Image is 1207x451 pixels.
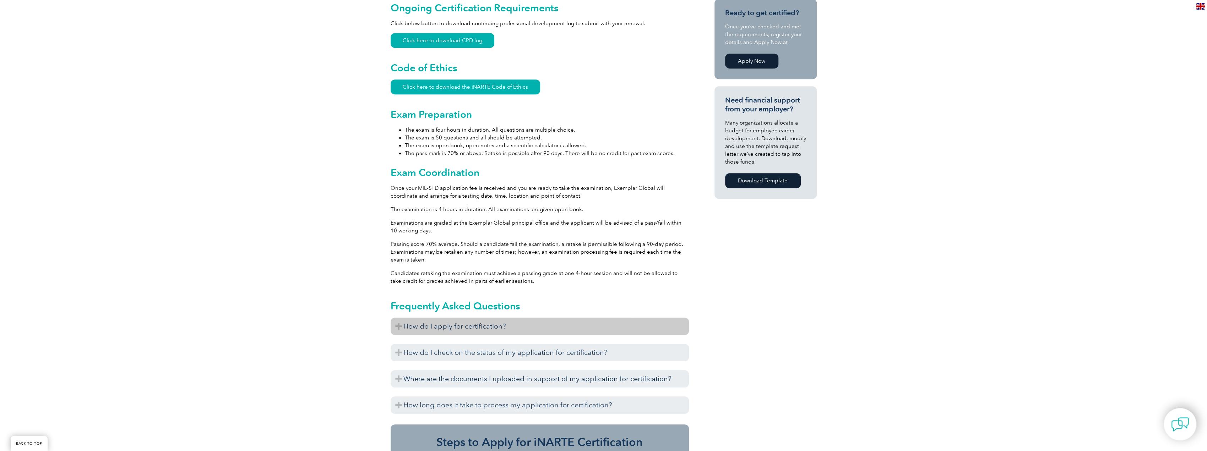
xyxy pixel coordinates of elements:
[725,173,801,188] a: Download Template
[391,205,689,213] p: The examination is 4 hours in duration. All examinations are given open book.
[1171,416,1189,433] img: contact-chat.png
[725,96,806,114] h3: Need financial support from your employer?
[391,219,689,235] p: Examinations are graded at the Exemplar Global principal office and the applicant will be advised...
[391,396,689,414] h3: How long does it take to process my application for certification?
[405,126,689,134] li: The exam is four hours in duration. All questions are multiple choice.
[391,20,689,27] p: Click below button to download continuing professional development log to submit with your renewal.
[725,9,806,17] h3: Ready to get certified?
[401,435,678,449] h3: Steps to Apply for iNARTE Certification
[391,269,689,285] p: Candidates retaking the examination must achieve a passing grade at one 4-hour session and will n...
[391,79,540,94] a: Click here to download the iNARTE Code of Ethics
[405,149,689,157] li: The pass mark is 70% or above. Retake is possible after 90 days. There will be no credit for past...
[391,240,689,264] p: Passing score 70% average. Should a candidate fail the examination, a retake is permissible follo...
[391,2,689,13] h2: Ongoing Certification Requirements
[11,436,48,451] a: BACK TO TOP
[391,344,689,361] h3: How do I check on the status of my application for certification?
[391,300,689,312] h2: Frequently Asked Questions
[391,184,689,200] p: Once your MIL-STD application fee is received and you are ready to take the examination, Exemplar...
[391,318,689,335] h3: How do I apply for certification?
[725,119,806,166] p: Many organizations allocate a budget for employee career development. Download, modify and use th...
[725,23,806,46] p: Once you’ve checked and met the requirements, register your details and Apply Now at
[405,134,689,142] li: The exam is 50 questions and all should be attempted.
[391,167,689,178] h2: Exam Coordination
[391,370,689,387] h3: Where are the documents I uploaded in support of my application for certification?
[391,109,689,120] h2: Exam Preparation
[1196,3,1205,10] img: en
[725,54,778,68] a: Apply Now
[391,62,689,73] h2: Code of Ethics
[391,33,494,48] a: Click here to download CPD log
[405,142,689,149] li: The exam is open book, open notes and a scientific calculator is allowed.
